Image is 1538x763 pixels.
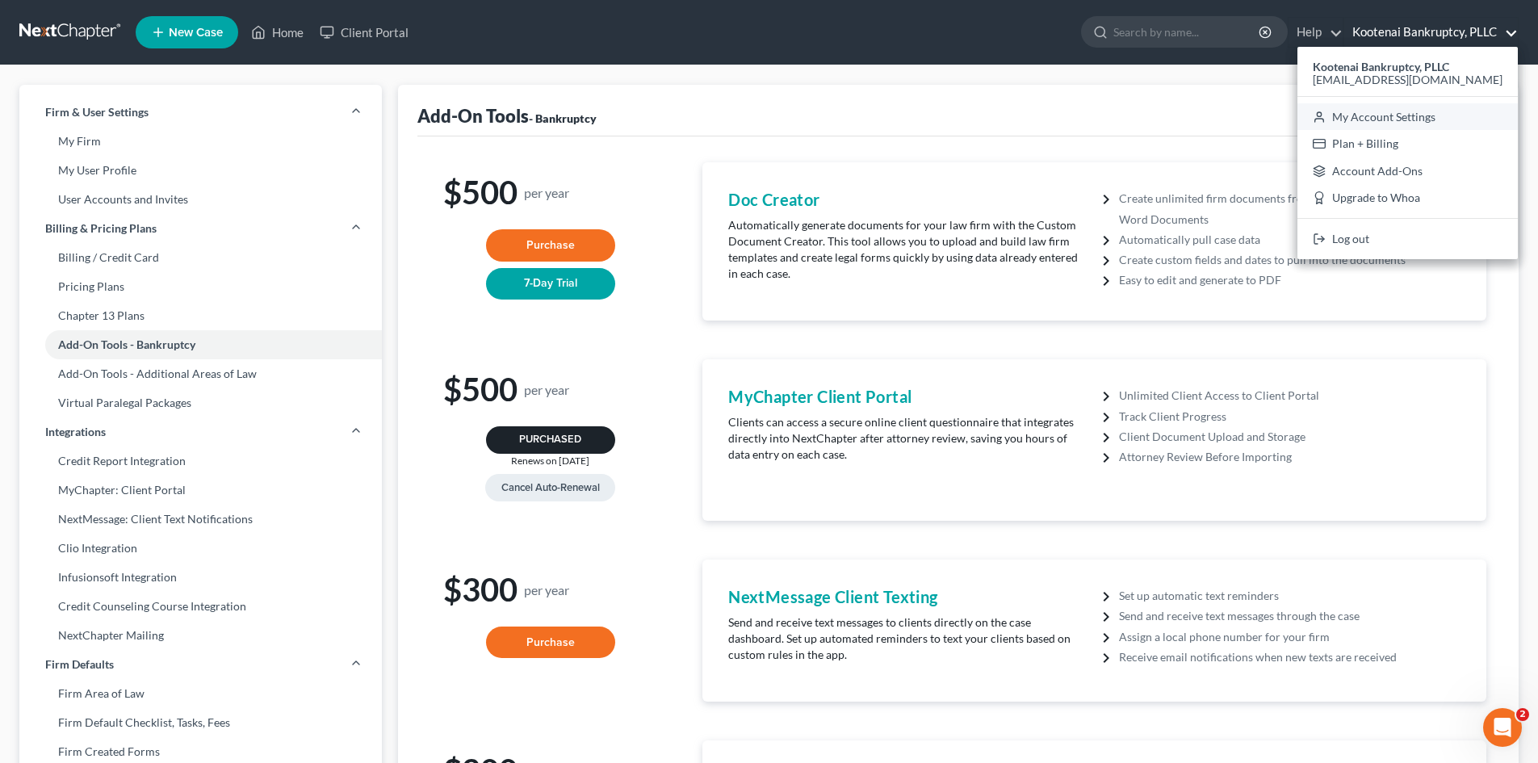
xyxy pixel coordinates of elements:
[728,585,1086,608] h4: NextMessage Client Texting
[19,446,382,476] a: Credit Report Integration
[1119,446,1460,467] li: Attorney Review Before Importing
[728,614,1086,663] p: Send and receive text messages to clients directly on the case dashboard. Set up automated remind...
[1313,60,1449,73] strong: Kootenai Bankruptcy, PLLC
[45,104,149,120] span: Firm & User Settings
[1297,47,1518,259] div: Kootenai Bankruptcy, PLLC
[19,505,382,534] a: NextMessage: Client Text Notifications
[443,454,657,467] div: Renews on [DATE]
[485,474,615,501] button: Cancel Auto-Renewal
[19,708,382,737] a: Firm Default Checklist, Tasks, Fees
[524,383,569,396] small: per year
[1297,157,1518,185] a: Account Add-Ons
[1119,426,1460,446] li: Client Document Upload and Storage
[486,627,615,659] button: Purchase
[19,127,382,156] a: My Firm
[19,388,382,417] a: Virtual Paralegal Packages
[1289,18,1343,47] a: Help
[45,220,157,237] span: Billing & Pricing Plans
[19,592,382,621] a: Credit Counseling Course Integration
[486,268,615,300] button: 7-Day Trial
[45,656,114,673] span: Firm Defaults
[19,563,382,592] a: Infusionsoft Integration
[1113,17,1261,47] input: Search by name...
[19,417,382,446] a: Integrations
[1119,606,1460,626] li: Send and receive text messages through the case
[524,186,569,199] small: per year
[19,679,382,708] a: Firm Area of Law
[19,534,382,563] a: Clio Integration
[728,188,1086,211] h4: Doc Creator
[19,330,382,359] a: Add-On Tools - Bankruptcy
[1516,708,1529,721] span: 2
[19,98,382,127] a: Firm & User Settings
[417,104,597,128] div: Add-On Tools
[1483,708,1522,747] iframe: Intercom live chat
[19,650,382,679] a: Firm Defaults
[728,385,1086,408] h4: MyChapter Client Portal
[524,583,569,597] small: per year
[1297,130,1518,157] a: Plan + Billing
[243,18,312,47] a: Home
[1119,385,1460,405] li: Unlimited Client Access to Client Portal
[1119,249,1460,270] li: Create custom fields and dates to pull into the documents
[1119,647,1460,667] li: Receive email notifications when new texts are received
[19,621,382,650] a: NextChapter Mailing
[529,111,597,125] span: - Bankruptcy
[19,185,382,214] a: User Accounts and Invites
[19,476,382,505] a: MyChapter: Client Portal
[19,359,382,388] a: Add-On Tools - Additional Areas of Law
[1119,188,1460,228] li: Create unlimited firm documents from scratch or import from Word Documents
[45,424,106,440] span: Integrations
[1297,225,1518,253] a: Log out
[19,243,382,272] a: Billing / Credit Card
[1313,73,1502,86] span: [EMAIL_ADDRESS][DOMAIN_NAME]
[1119,229,1460,249] li: Automatically pull case data
[1297,185,1518,212] a: Upgrade to Whoa
[312,18,417,47] a: Client Portal
[19,156,382,185] a: My User Profile
[1119,270,1460,290] li: Easy to edit and generate to PDF
[19,272,382,301] a: Pricing Plans
[443,175,657,210] h1: $500
[19,214,382,243] a: Billing & Pricing Plans
[728,414,1086,463] p: Clients can access a secure online client questionnaire that integrates directly into NextChapter...
[1119,406,1460,426] li: Track Client Progress
[1119,627,1460,647] li: Assign a local phone number for your firm
[1344,18,1518,47] a: Kootenai Bankruptcy, PLLC
[19,301,382,330] a: Chapter 13 Plans
[486,229,615,262] button: Purchase
[443,572,657,607] h1: $300
[728,217,1086,282] p: Automatically generate documents for your law firm with the Custom Document Creator. This tool al...
[169,27,223,39] span: New Case
[443,372,657,407] h1: $500
[1297,103,1518,131] a: My Account Settings
[486,426,615,454] button: Purchased
[1119,585,1460,606] li: Set up automatic text reminders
